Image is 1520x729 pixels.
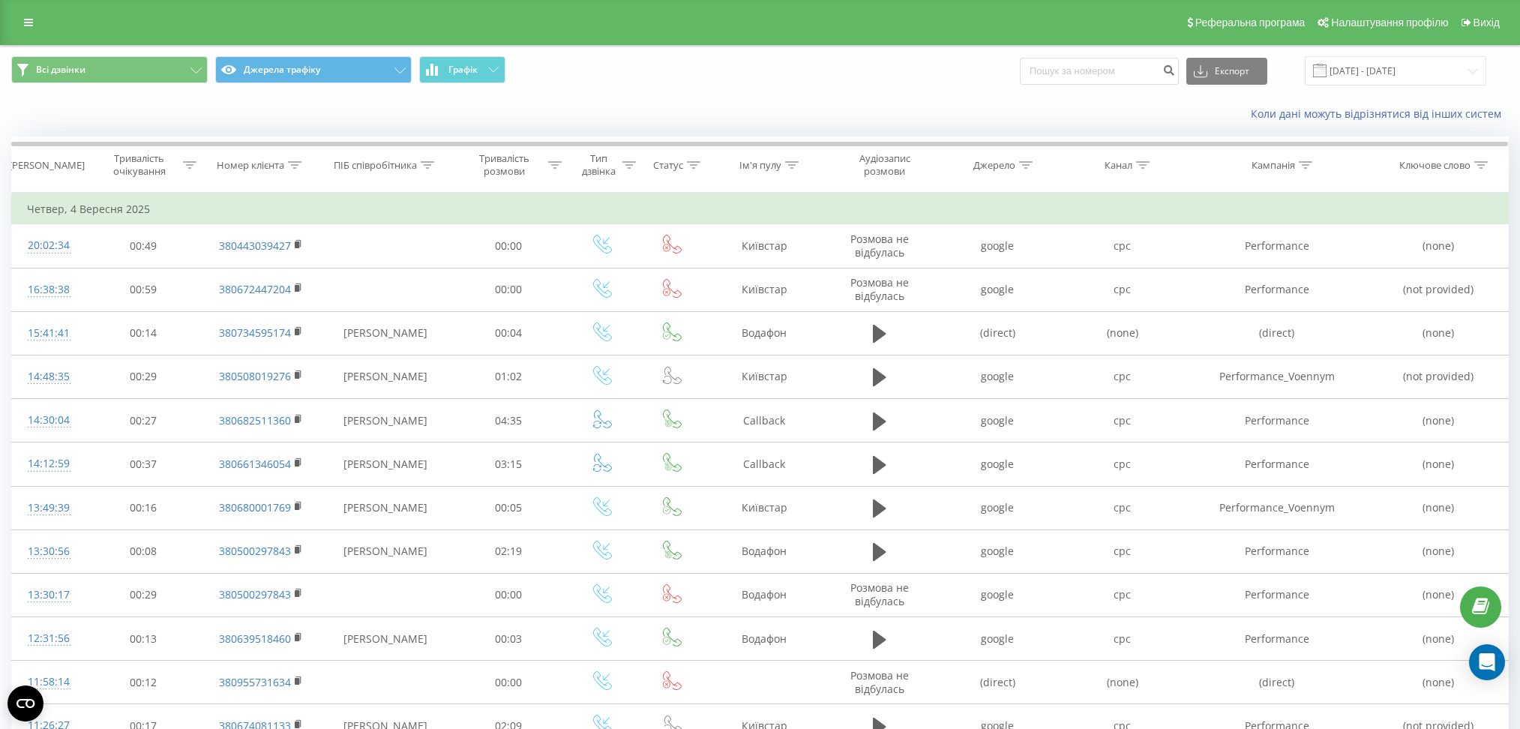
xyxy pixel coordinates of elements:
[704,224,824,268] td: Київстар
[217,159,284,172] div: Номер клієнта
[85,661,201,704] td: 00:12
[935,355,1060,398] td: google
[704,268,824,311] td: Київстар
[1105,159,1132,172] div: Канал
[27,362,70,391] div: 14:48:35
[451,355,566,398] td: 01:02
[1369,661,1508,704] td: (none)
[85,573,201,616] td: 00:29
[451,573,566,616] td: 00:00
[935,486,1060,529] td: google
[219,457,291,471] a: 380661346054
[1331,16,1448,28] span: Налаштування профілю
[1185,311,1369,355] td: (direct)
[27,667,70,697] div: 11:58:14
[935,311,1060,355] td: (direct)
[580,152,619,178] div: Тип дзвінка
[1060,573,1185,616] td: cpc
[935,442,1060,486] td: google
[1060,529,1185,573] td: cpc
[1469,644,1505,680] div: Open Intercom Messenger
[1369,573,1508,616] td: (none)
[27,580,70,610] div: 13:30:17
[451,617,566,661] td: 00:03
[1474,16,1500,28] span: Вихід
[850,668,909,696] span: Розмова не відбулась
[219,500,291,514] a: 380680001769
[1060,661,1185,704] td: (none)
[1369,617,1508,661] td: (none)
[451,224,566,268] td: 00:00
[464,152,544,178] div: Тривалість розмови
[1186,58,1267,85] button: Експорт
[704,573,824,616] td: Водафон
[1369,399,1508,442] td: (none)
[11,56,208,83] button: Всі дзвінки
[704,617,824,661] td: Водафон
[1195,16,1306,28] span: Реферальна програма
[321,486,450,529] td: [PERSON_NAME]
[704,442,824,486] td: Callback
[27,319,70,348] div: 15:41:41
[85,442,201,486] td: 00:37
[321,617,450,661] td: [PERSON_NAME]
[1185,268,1369,311] td: Performance
[935,224,1060,268] td: google
[1369,355,1508,398] td: (not provided)
[451,661,566,704] td: 00:00
[219,238,291,253] a: 380443039427
[1252,159,1295,172] div: Кампанія
[1185,661,1369,704] td: (direct)
[1060,355,1185,398] td: cpc
[850,580,909,608] span: Розмова не відбулась
[1369,529,1508,573] td: (none)
[1399,159,1471,172] div: Ключове слово
[451,442,566,486] td: 03:15
[1060,268,1185,311] td: cpc
[219,587,291,601] a: 380500297843
[1369,486,1508,529] td: (none)
[1185,442,1369,486] td: Performance
[7,685,43,721] button: Open CMP widget
[1185,573,1369,616] td: Performance
[321,529,450,573] td: [PERSON_NAME]
[27,406,70,435] div: 14:30:04
[321,355,450,398] td: [PERSON_NAME]
[451,268,566,311] td: 00:00
[85,355,201,398] td: 00:29
[321,442,450,486] td: [PERSON_NAME]
[85,268,201,311] td: 00:59
[451,486,566,529] td: 00:05
[1060,224,1185,268] td: cpc
[704,311,824,355] td: Водафон
[219,631,291,646] a: 380639518460
[27,275,70,304] div: 16:38:38
[1185,617,1369,661] td: Performance
[1369,442,1508,486] td: (none)
[739,159,781,172] div: Ім'я пулу
[935,661,1060,704] td: (direct)
[85,617,201,661] td: 00:13
[850,232,909,259] span: Розмова не відбулась
[451,529,566,573] td: 02:19
[1060,442,1185,486] td: cpc
[973,159,1015,172] div: Джерело
[219,282,291,296] a: 380672447204
[27,231,70,260] div: 20:02:34
[419,56,505,83] button: Графік
[451,399,566,442] td: 04:35
[12,194,1509,224] td: Четвер, 4 Вересня 2025
[1060,399,1185,442] td: cpc
[1369,224,1508,268] td: (none)
[1369,268,1508,311] td: (not provided)
[36,64,85,76] span: Всі дзвінки
[1185,224,1369,268] td: Performance
[704,355,824,398] td: Київстар
[838,152,931,178] div: Аудіозапис розмови
[1060,311,1185,355] td: (none)
[85,529,201,573] td: 00:08
[334,159,417,172] div: ПІБ співробітника
[219,413,291,427] a: 380682511360
[85,311,201,355] td: 00:14
[9,159,85,172] div: [PERSON_NAME]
